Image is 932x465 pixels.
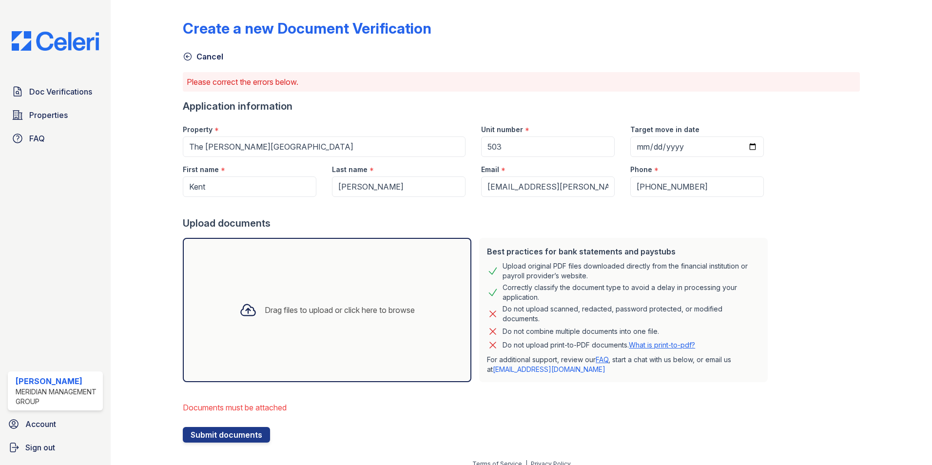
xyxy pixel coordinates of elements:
label: Property [183,125,213,135]
label: Unit number [481,125,523,135]
p: Do not upload print-to-PDF documents. [503,340,695,350]
label: Last name [332,165,368,174]
p: Please correct the errors below. [187,76,856,88]
span: Account [25,418,56,430]
label: Email [481,165,499,174]
a: Doc Verifications [8,82,103,101]
div: Meridian Management Group [16,387,99,407]
div: Application information [183,99,772,113]
div: Do not combine multiple documents into one file. [503,326,659,337]
a: Account [4,414,107,434]
a: [EMAIL_ADDRESS][DOMAIN_NAME] [493,365,605,373]
li: Documents must be attached [183,398,772,417]
div: Best practices for bank statements and paystubs [487,246,760,257]
div: Upload original PDF files downloaded directly from the financial institution or payroll provider’... [503,261,760,281]
span: Doc Verifications [29,86,92,97]
img: CE_Logo_Blue-a8612792a0a2168367f1c8372b55b34899dd931a85d93a1a3d3e32e68fde9ad4.png [4,31,107,51]
p: For additional support, review our , start a chat with us below, or email us at [487,355,760,374]
button: Submit documents [183,427,270,443]
label: Phone [630,165,652,174]
a: FAQ [8,129,103,148]
a: FAQ [596,355,608,364]
span: FAQ [29,133,45,144]
label: Target move in date [630,125,699,135]
label: First name [183,165,219,174]
span: Properties [29,109,68,121]
div: [PERSON_NAME] [16,375,99,387]
a: Sign out [4,438,107,457]
span: Sign out [25,442,55,453]
div: Drag files to upload or click here to browse [265,304,415,316]
div: Upload documents [183,216,772,230]
a: Properties [8,105,103,125]
div: Create a new Document Verification [183,19,431,37]
a: What is print-to-pdf? [629,341,695,349]
a: Cancel [183,51,223,62]
div: Do not upload scanned, redacted, password protected, or modified documents. [503,304,760,324]
div: Correctly classify the document type to avoid a delay in processing your application. [503,283,760,302]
